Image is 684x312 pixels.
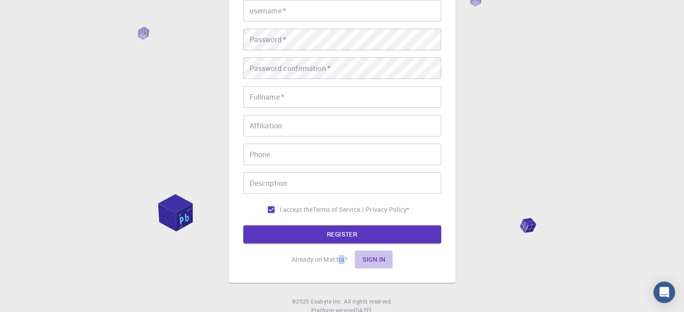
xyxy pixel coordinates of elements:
[313,205,409,214] a: Terms of Service / Privacy Policy*
[291,255,348,264] p: Already on Mat3ra?
[292,297,311,306] span: © 2025
[311,298,342,305] span: Exabyte Inc.
[280,205,313,214] span: I accept the
[653,281,675,303] div: Open Intercom Messenger
[355,250,393,268] button: Sign in
[344,297,392,306] span: All rights reserved.
[243,225,441,243] button: REGISTER
[311,297,342,306] a: Exabyte Inc.
[313,205,409,214] p: Terms of Service / Privacy Policy *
